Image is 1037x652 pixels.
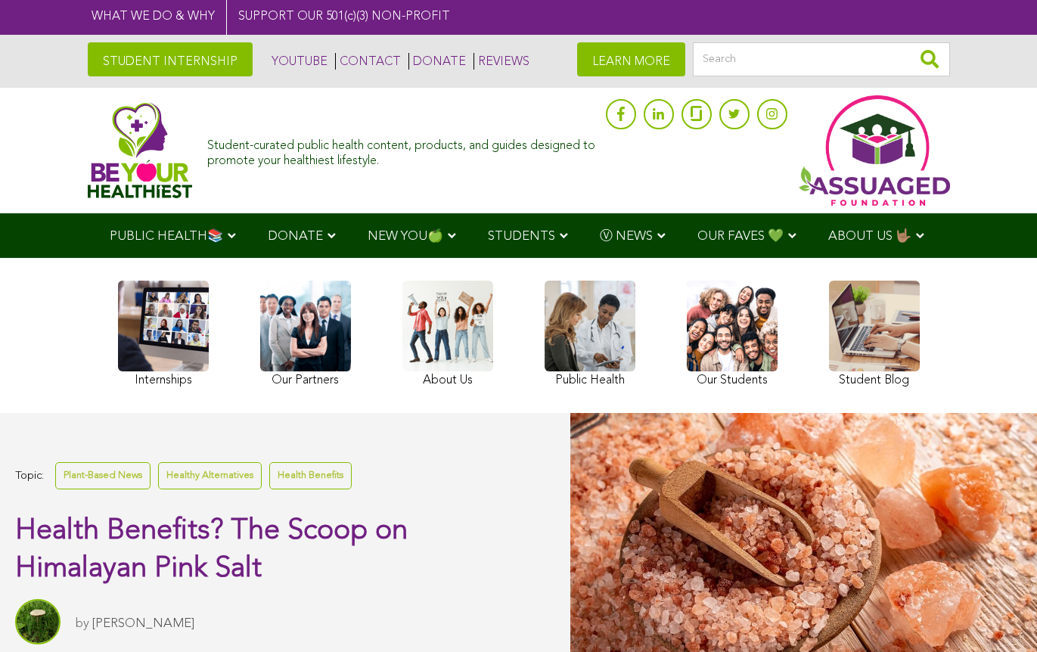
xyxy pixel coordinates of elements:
span: STUDENTS [488,230,555,243]
input: Search [693,42,950,76]
span: Topic: [15,466,44,486]
a: Health Benefits [269,462,352,489]
a: DONATE [408,53,466,70]
a: STUDENT INTERNSHIP [88,42,253,76]
a: CONTACT [335,53,401,70]
a: Healthy Alternatives [158,462,262,489]
img: Assuaged [88,102,193,198]
span: PUBLIC HEALTH📚 [110,230,223,243]
img: glassdoor [691,106,701,121]
a: YOUTUBE [268,53,328,70]
span: ABOUT US 🤟🏽 [828,230,911,243]
span: NEW YOU🍏 [368,230,443,243]
div: Navigation Menu [88,213,950,258]
span: by [76,617,89,630]
img: Assuaged App [799,95,950,206]
a: Plant-Based News [55,462,151,489]
span: DONATE [268,230,323,243]
img: Lydia Fox [15,599,61,644]
span: OUR FAVES 💚 [697,230,784,243]
a: REVIEWS [473,53,529,70]
span: Health Benefits? The Scoop on Himalayan Pink Salt [15,517,408,583]
span: Ⓥ NEWS [600,230,653,243]
iframe: Chat Widget [961,579,1037,652]
div: Student-curated public health content, products, and guides designed to promote your healthiest l... [207,132,598,168]
a: LEARN MORE [577,42,685,76]
a: [PERSON_NAME] [92,617,194,630]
